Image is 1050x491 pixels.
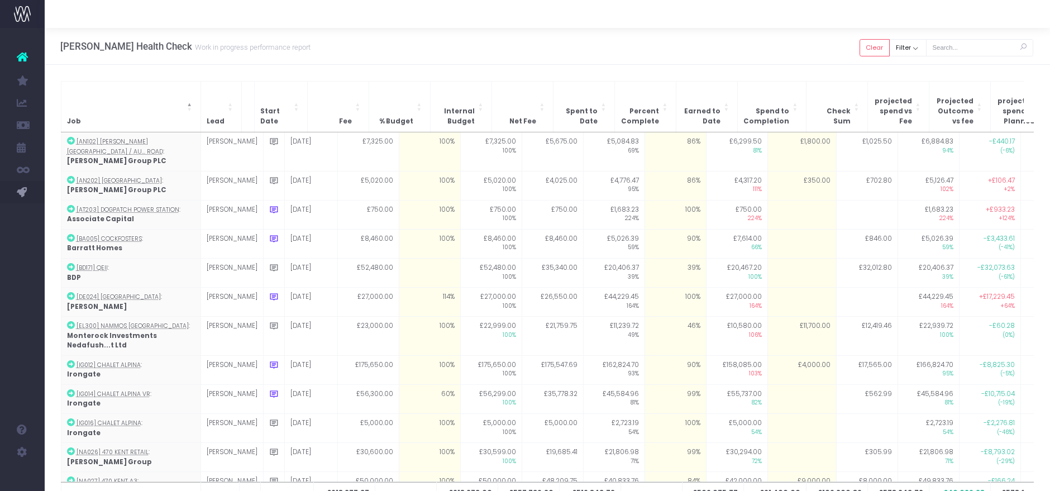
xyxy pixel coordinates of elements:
td: 86% [645,132,706,171]
td: [DATE] [284,288,337,317]
td: £702.80 [836,171,898,200]
span: 93% [589,370,639,378]
th: Job: Activate to invert sorting: Activate to invert sorting [61,81,201,132]
td: £846.00 [836,229,898,258]
small: Work in progress performance report [192,41,311,52]
strong: Irongate [67,399,101,408]
span: 54% [904,428,953,437]
td: £562.99 [836,384,898,413]
td: [PERSON_NAME] [201,229,263,258]
span: (-41%) [965,244,1015,252]
td: £1,683.23 [583,200,645,229]
td: [PERSON_NAME] [201,171,263,200]
td: £22,999.00 [460,317,522,356]
td: £2,723.19 [583,414,645,443]
th: Spent to Date: Activate to sort: Activate to sort [553,81,614,132]
td: £44,229.45 [583,288,645,317]
th: % Budget: Activate to sort: Activate to sort [369,81,430,132]
strong: [PERSON_NAME] Group PLC [67,185,166,194]
abbr: [IG014] Chalet Alpina VR [77,390,150,398]
td: 99% [645,443,706,472]
td: 100% [645,200,706,229]
span: 100% [466,147,516,155]
span: 164% [904,302,953,311]
span: 54% [589,428,639,437]
span: -£3,433.61 [984,234,1015,244]
span: 71% [904,457,953,466]
span: 81% [589,399,639,407]
td: £27,000.00 [337,288,399,317]
span: 100% [466,457,516,466]
td: [DATE] [284,384,337,413]
span: -£440.17 [989,137,1015,147]
td: £7,614.00 [706,229,767,258]
td: : [61,259,201,288]
td: £52,480.00 [460,259,522,288]
td: £6,299.50 [706,132,767,171]
td: £21,806.98 [583,443,645,472]
span: (0%) [965,331,1015,340]
abbr: [BA005] Cockfosters [77,235,142,243]
td: £1,025.50 [836,132,898,171]
td: £6,884.83 [898,132,959,171]
td: £5,126.47 [898,171,959,200]
td: £26,550.00 [522,288,583,317]
span: 69% [589,147,639,155]
td: £8,460.00 [460,229,522,258]
td: [PERSON_NAME] [201,288,263,317]
span: 111% [712,185,762,194]
td: [PERSON_NAME] [201,200,263,229]
abbr: [EL300] Nammos Maldives [77,322,189,330]
td: : [61,288,201,317]
span: +£933.23 [986,205,1015,215]
td: £20,467.20 [706,259,767,288]
span: projected spend vs Fee [874,97,912,126]
td: £5,020.00 [337,171,399,200]
span: 66% [712,244,762,252]
td: 100% [399,171,460,200]
span: 59% [589,244,639,252]
span: (-46%) [965,428,1015,437]
td: £750.00 [706,200,767,229]
td: £305.99 [836,443,898,472]
th: Earned to Date: Activate to sort: Activate to sort [676,81,737,132]
td: £22,939.72 [898,317,959,356]
td: 100% [645,414,706,443]
td: £1,683.23 [898,200,959,229]
abbr: [IG016] Chalet Alpina [77,419,141,427]
td: £4,000.00 [767,355,836,384]
td: 86% [645,171,706,200]
td: [PERSON_NAME] [201,355,263,384]
td: [DATE] [284,317,337,356]
span: (-61%) [965,273,1015,282]
td: [PERSON_NAME] [201,259,263,288]
span: Projected Outcome vs fee [935,97,973,126]
span: 100% [712,273,762,282]
td: [DATE] [284,443,337,472]
td: £350.00 [767,171,836,200]
abbr: [AN102] Hayes Town Centre / Austin Road [67,137,163,156]
span: +2% [965,185,1015,194]
th: Check Sum: Activate to sort: Activate to sort [806,81,867,132]
td: [DATE] [284,200,337,229]
td: £5,000.00 [460,414,522,443]
span: % Budget [379,117,413,127]
td: 100% [399,355,460,384]
span: Job [67,117,81,127]
td: £4,776.47 [583,171,645,200]
span: Net Fee [509,117,536,127]
td: £30,599.00 [460,443,522,472]
abbr: [NA026] 470 Kent Retail [77,448,149,456]
td: £20,406.37 [898,259,959,288]
td: [DATE] [284,259,337,288]
td: 100% [399,132,460,171]
td: [DATE] [284,355,337,384]
td: £5,020.00 [460,171,522,200]
td: [PERSON_NAME] [201,132,263,171]
td: 90% [645,355,706,384]
td: 100% [399,229,460,258]
td: £5,084.83 [583,132,645,171]
strong: [PERSON_NAME] [67,302,127,311]
td: £30,600.00 [337,443,399,472]
td: : [61,317,201,356]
